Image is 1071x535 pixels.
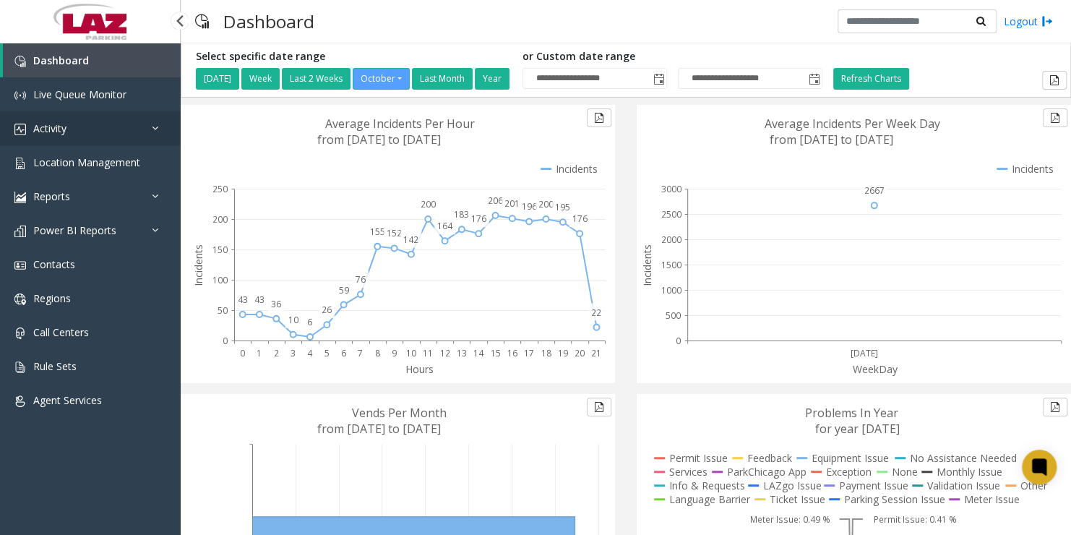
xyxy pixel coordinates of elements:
span: Activity [33,121,66,135]
text: 250 [212,183,228,195]
img: 'icon' [14,260,26,271]
img: 'icon' [14,124,26,135]
button: Export to pdf [587,108,611,127]
text: 176 [572,213,588,225]
text: 155 [370,226,385,238]
text: 1 [257,347,262,359]
span: Reports [33,189,70,203]
text: Vends Per Month [352,405,447,421]
text: 10 [288,314,298,326]
text: 36 [271,298,281,310]
text: 142 [403,234,418,246]
text: 2 [274,347,279,359]
img: 'icon' [14,361,26,373]
span: Dashboard [33,54,89,67]
img: 'icon' [14,395,26,407]
img: 'icon' [14,226,26,237]
text: 43 [238,294,248,306]
text: Incidents [192,244,205,286]
text: 200 [212,213,228,226]
span: Agent Services [33,393,102,407]
text: Permit Issue: 0.41 % [874,513,957,526]
img: 'icon' [14,294,26,305]
button: Refresh Charts [833,68,909,90]
button: Last 2 Weeks [282,68,350,90]
button: October [353,68,410,90]
text: 1000 [661,284,681,296]
button: Export to pdf [1043,398,1067,416]
h5: Select specific date range [196,51,512,63]
text: 164 [437,220,453,232]
text: 59 [339,283,349,296]
text: 500 [666,309,681,322]
text: 200 [538,198,554,210]
text: 17 [524,347,534,359]
button: Export to pdf [587,398,611,416]
text: 183 [454,208,469,221]
text: 5 [324,347,330,359]
text: 12 [439,347,450,359]
button: Year [475,68,509,90]
text: 22 [591,307,601,319]
button: Last Month [412,68,473,90]
text: 3000 [661,183,681,195]
text: 15 [490,347,500,359]
text: 0 [676,335,681,347]
text: 2500 [661,208,681,221]
text: [DATE] [851,347,878,359]
span: Live Queue Monitor [33,87,126,101]
img: 'icon' [14,158,26,169]
text: 0 [240,347,245,359]
text: 8 [375,347,380,359]
text: 176 [471,213,486,225]
text: for year [DATE] [815,421,900,437]
img: logout [1041,14,1053,29]
img: 'icon' [14,328,26,339]
text: 4 [307,347,313,359]
text: from [DATE] to [DATE] [317,132,441,147]
text: 200 [421,198,436,210]
text: 10 [406,347,416,359]
span: Toggle popup [806,69,822,89]
text: Meter Issue: 0.49 % [750,513,830,526]
text: Incidents [640,244,654,286]
text: 19 [558,347,568,359]
text: 0 [223,335,228,347]
text: WeekDay [853,362,898,376]
button: Week [241,68,280,90]
text: 76 [356,273,366,286]
text: 50 [218,304,228,317]
text: 14 [473,347,484,359]
h5: or Custom date range [522,51,822,63]
img: 'icon' [14,90,26,101]
button: [DATE] [196,68,239,90]
text: Hours [405,362,434,376]
text: from [DATE] to [DATE] [317,421,441,437]
text: 6 [307,316,312,328]
text: 13 [457,347,467,359]
text: 100 [212,274,228,286]
img: 'icon' [14,56,26,67]
text: 11 [423,347,433,359]
text: 152 [387,227,402,239]
h3: Dashboard [216,4,322,39]
img: 'icon' [14,192,26,203]
text: 26 [322,304,332,316]
text: 20 [575,347,585,359]
text: 3 [291,347,296,359]
img: pageIcon [195,4,209,39]
span: Rule Sets [33,359,77,373]
span: Location Management [33,155,140,169]
button: Export to pdf [1042,71,1067,90]
span: Call Centers [33,325,89,339]
button: Export to pdf [1043,108,1067,127]
text: 43 [254,294,264,306]
text: 2667 [864,184,885,197]
text: 196 [522,200,537,213]
text: 1500 [661,259,681,271]
text: Average Incidents Per Hour [325,116,475,132]
text: 18 [541,347,551,359]
text: 195 [555,201,570,213]
text: 2000 [661,234,681,246]
text: Average Incidents Per Week Day [765,116,940,132]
